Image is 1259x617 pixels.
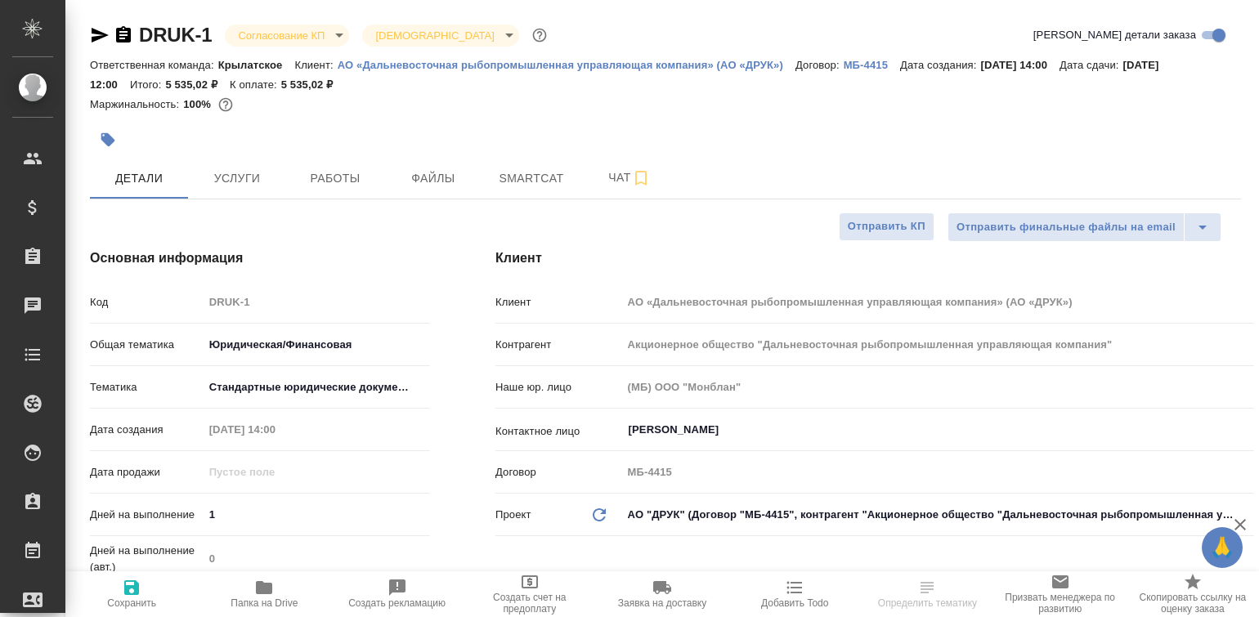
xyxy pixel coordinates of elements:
button: Заявка на доставку [596,571,728,617]
p: 100% [183,98,215,110]
input: Пустое поле [622,375,1254,399]
p: Проект [495,507,531,523]
p: Клиент: [294,59,337,71]
button: Согласование КП [233,29,329,42]
button: Определить тематику [861,571,993,617]
span: Отправить финальные файлы на email [957,218,1176,237]
button: Сохранить [65,571,198,617]
button: Папка на Drive [198,571,330,617]
p: Дата сдачи: [1060,59,1122,71]
p: Договор [495,464,622,481]
input: Пустое поле [204,290,430,314]
input: Пустое поле [204,547,430,570]
button: Скопировать ссылку на оценку заказа [1127,571,1259,617]
p: К оплате: [230,78,281,91]
p: Дней на выполнение (авт.) [90,543,204,575]
p: АО «Дальневосточная рыбопромышленная управляющая компания» (АО «ДРУК») [338,59,795,71]
a: АО «Дальневосточная рыбопромышленная управляющая компания» (АО «ДРУК») [338,57,795,71]
p: Клиент [495,294,622,311]
span: 🙏 [1208,530,1236,565]
button: Отправить КП [839,212,934,241]
p: Наше юр. лицо [495,379,622,396]
span: Определить тематику [878,597,977,609]
a: МБ-4415 [844,57,900,71]
span: Создать счет на предоплату [473,592,586,615]
div: Согласование КП [362,25,518,47]
button: Скопировать ссылку для ЯМессенджера [90,25,110,45]
span: Чат [590,168,669,188]
button: Open [1245,428,1248,431]
p: Маржинальность: [90,98,183,110]
div: Юридическая/Финансовая [204,331,430,359]
p: Контактное лицо [495,423,622,440]
p: 5 535,02 ₽ [165,78,230,91]
span: Заявка на доставку [618,597,706,609]
div: АО "ДРУК" (Договор "МБ-4415", контрагент "Акционерное общество "Дальневосточная рыбопромышленная ... [622,501,1254,529]
button: Добавить тэг [90,122,126,158]
p: Код [90,294,204,311]
span: Добавить Todo [761,597,828,609]
p: Контрагент [495,337,622,353]
p: Дней на выполнение [90,507,204,523]
span: Сохранить [107,597,156,609]
span: Призвать менеджера по развитию [1004,592,1117,615]
input: Пустое поле [204,460,347,484]
span: Smartcat [492,168,571,189]
span: Работы [296,168,374,189]
p: Дата продажи [90,464,204,481]
input: Пустое поле [622,333,1254,356]
button: Добавить Todo [728,571,861,617]
span: Отправить КП [848,217,925,236]
p: Ответственная команда: [90,59,218,71]
p: [DATE] 14:00 [980,59,1060,71]
div: Согласование КП [225,25,349,47]
span: Детали [100,168,178,189]
div: split button [948,212,1221,242]
button: Создать счет на предоплату [464,571,596,617]
p: Итого: [130,78,165,91]
button: Доп статусы указывают на важность/срочность заказа [529,25,550,46]
input: ✎ Введи что-нибудь [204,503,430,526]
input: Пустое поле [622,290,1254,314]
button: 0.00 RUB; [215,94,236,115]
button: Скопировать ссылку [114,25,133,45]
p: Тематика [90,379,204,396]
span: [PERSON_NAME] детали заказа [1033,27,1196,43]
p: Дата создания [90,422,204,438]
button: Отправить финальные файлы на email [948,212,1185,242]
p: 5 535,02 ₽ [281,78,346,91]
input: Пустое поле [622,460,1254,484]
p: МБ-4415 [844,59,900,71]
a: DRUK-1 [139,24,212,46]
span: Файлы [394,168,473,189]
h4: Основная информация [90,248,430,268]
h4: Клиент [495,248,1241,268]
span: Создать рекламацию [348,597,446,609]
div: Стандартные юридические документы, договоры, уставы [204,373,430,401]
p: Дата создания: [900,59,980,71]
p: Договор: [795,59,844,71]
button: Создать рекламацию [330,571,463,617]
input: Пустое поле [204,418,347,441]
button: [DEMOGRAPHIC_DATA] [370,29,499,42]
button: 🙏 [1202,527,1243,568]
button: Призвать менеджера по развитию [994,571,1127,617]
p: Крылатское [218,59,295,71]
svg: Подписаться [631,168,651,188]
span: Папка на Drive [231,597,298,609]
p: Общая тематика [90,337,204,353]
span: Услуги [198,168,276,189]
span: Скопировать ссылку на оценку заказа [1136,592,1249,615]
